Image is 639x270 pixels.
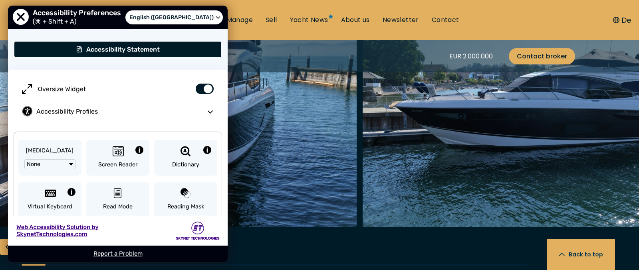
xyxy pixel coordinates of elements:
[226,16,253,24] a: Manage
[125,10,223,25] a: Select Language
[266,16,277,24] a: Sell
[290,16,328,24] a: Yacht News
[8,6,228,262] div: User Preferences
[176,222,220,240] img: Skynet
[16,223,99,238] img: Web Accessibility Solution by Skynet Technologies
[432,16,459,24] a: Contact
[13,9,29,25] button: Close Accessibility Preferences Menu
[86,182,149,218] button: Read Mode
[24,159,75,169] button: None
[509,48,575,64] a: Contact broker
[129,13,214,22] span: English ([GEOGRAPHIC_DATA])
[154,182,217,218] button: Reading Mask
[16,100,220,123] button: Accessibility Profiles
[449,51,493,61] div: EUR 2.000.000
[93,250,143,257] a: Report a Problem - opens in new tab
[341,16,370,24] a: About us
[517,51,567,61] span: Contact broker
[33,18,80,25] span: (⌘ + Shift + A)
[86,140,149,176] button: Screen Reader
[14,41,222,58] button: Accessibility Statement
[18,182,81,218] button: Virtual Keyboard
[27,161,40,168] span: None
[86,46,160,53] span: Accessibility Statement
[8,216,228,246] a: Skynet - opens in new tab
[547,239,615,270] button: Back to top
[613,15,631,26] button: De
[38,85,86,93] span: Oversize Widget
[383,16,419,24] a: Newsletter
[36,108,201,115] span: Accessibility Profiles
[154,140,217,176] button: Dictionary
[26,146,73,155] span: [MEDICAL_DATA]
[33,8,125,17] span: Accessibility Preferences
